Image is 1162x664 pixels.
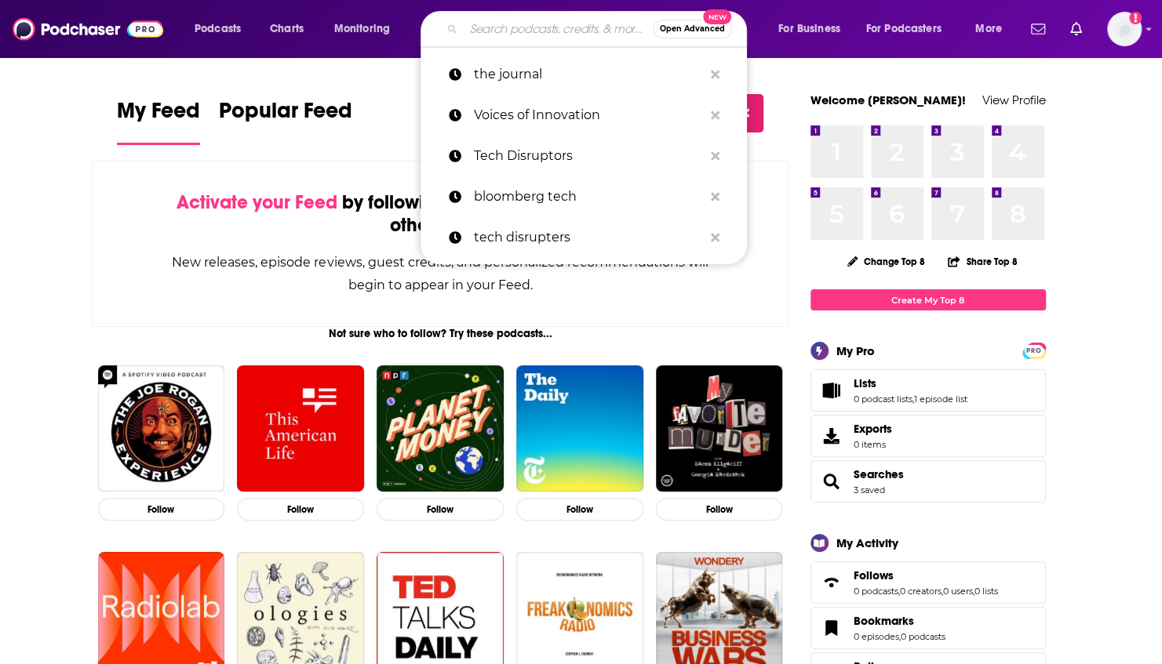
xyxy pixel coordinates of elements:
span: Exports [816,425,847,447]
p: Voices of Innovation [474,95,703,136]
span: Open Advanced [660,25,725,33]
a: 3 saved [854,484,885,495]
p: bloomberg tech [474,176,703,217]
span: , [973,586,974,597]
a: 0 creators [900,586,942,597]
input: Search podcasts, credits, & more... [464,16,653,42]
a: 0 podcast lists [854,394,912,405]
div: My Activity [836,535,898,550]
img: User Profile [1107,12,1142,46]
a: Searches [816,470,847,492]
a: the journal [421,54,747,95]
a: 0 podcasts [854,586,898,597]
div: Not sure who to follow? Try these podcasts... [92,327,789,340]
button: Follow [237,498,364,521]
span: , [899,631,901,642]
a: Popular Feed [219,97,352,145]
button: Follow [516,498,643,521]
span: Bookmarks [854,614,914,628]
span: Exports [854,422,892,436]
button: open menu [856,16,964,42]
span: New [703,9,731,24]
a: bloomberg tech [421,176,747,217]
img: Podchaser - Follow, Share and Rate Podcasts [13,14,163,44]
span: Logged in as WE_Broadcast [1107,12,1142,46]
span: , [912,394,914,405]
a: 0 lists [974,586,998,597]
div: New releases, episode reviews, guest credits, and personalized recommendations will begin to appe... [171,251,710,296]
button: Show profile menu [1107,12,1142,46]
span: Follows [854,568,894,582]
img: The Joe Rogan Experience [98,365,225,492]
button: open menu [323,16,410,42]
img: Planet Money [377,365,504,492]
a: Follows [816,571,847,593]
a: Show notifications dropdown [1064,16,1088,42]
a: Bookmarks [816,617,847,639]
a: Lists [854,376,967,390]
div: My Pro [836,343,875,358]
svg: Add a profile image [1129,12,1142,24]
button: open menu [184,16,261,42]
span: Lists [854,376,876,390]
a: Tech Disruptors [421,136,747,176]
a: View Profile [982,93,1046,107]
a: PRO [1025,344,1044,356]
img: The Daily [516,365,643,492]
p: Tech Disruptors [474,136,703,176]
span: Popular Feed [219,97,352,133]
span: Searches [810,460,1046,503]
span: PRO [1025,345,1044,357]
p: the journal [474,54,703,95]
span: Bookmarks [810,607,1046,649]
button: Follow [656,498,783,521]
a: 0 podcasts [901,631,945,642]
a: 1 episode list [914,394,967,405]
span: Charts [270,18,304,40]
a: Welcome [PERSON_NAME]! [810,93,966,107]
a: Show notifications dropdown [1025,16,1051,42]
span: Monitoring [334,18,390,40]
a: tech disrupters [421,217,747,258]
span: Activate your Feed [177,190,337,214]
button: Follow [377,498,504,521]
a: Searches [854,467,904,481]
a: 0 episodes [854,631,899,642]
button: Open AdvancedNew [653,20,732,38]
a: Create My Top 8 [810,289,1046,310]
a: Voices of Innovation [421,95,747,136]
span: Lists [810,369,1046,412]
a: Bookmarks [854,614,945,628]
span: For Podcasters [866,18,942,40]
button: Follow [98,498,225,521]
span: , [898,586,900,597]
span: Podcasts [195,18,241,40]
span: More [975,18,1002,40]
span: Follows [810,561,1046,604]
img: This American Life [237,365,364,492]
span: , [942,586,943,597]
div: Search podcasts, credits, & more... [435,11,762,47]
span: My Feed [117,97,200,133]
div: by following Podcasts, Creators, Lists, and other Users! [171,191,710,237]
img: My Favorite Murder with Karen Kilgariff and Georgia Hardstark [656,365,783,492]
button: open menu [964,16,1022,42]
p: tech disrupters [474,217,703,258]
button: open menu [767,16,860,42]
span: 0 items [854,439,892,450]
a: Charts [260,16,313,42]
button: Change Top 8 [838,252,935,271]
a: Follows [854,568,998,582]
a: 0 users [943,586,973,597]
button: Share Top 8 [947,246,1018,277]
a: Lists [816,379,847,401]
a: My Feed [117,97,200,145]
span: For Business [778,18,840,40]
